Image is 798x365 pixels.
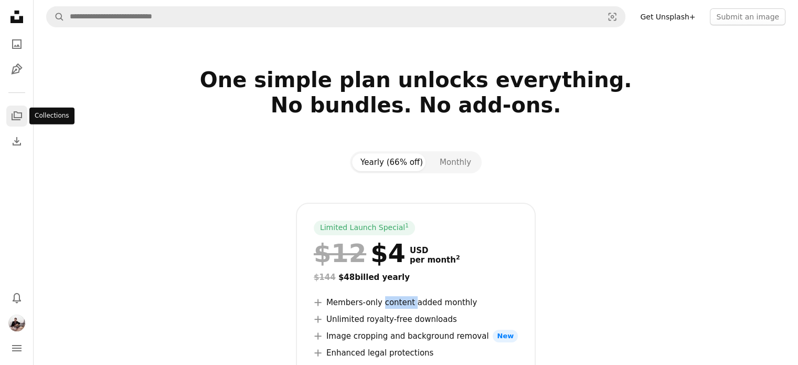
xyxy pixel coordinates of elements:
[403,223,411,233] a: 1
[405,222,409,228] sup: 1
[410,246,460,255] span: USD
[314,239,406,267] div: $4
[314,221,415,235] div: Limited Launch Special
[6,59,27,80] a: Illustrations
[410,255,460,265] span: per month
[76,67,756,143] h2: One simple plan unlocks everything. No bundles. No add-ons.
[47,7,65,27] button: Search Unsplash
[710,8,785,25] button: Submit an image
[493,330,518,342] span: New
[454,255,462,265] a: 2
[314,239,366,267] span: $12
[431,153,480,171] button: Monthly
[314,330,518,342] li: Image cropping and background removal
[314,271,518,284] div: $48 billed yearly
[634,8,701,25] a: Get Unsplash+
[6,312,27,333] button: Profile
[46,6,625,27] form: Find visuals sitewide
[314,313,518,326] li: Unlimited royalty-free downloads
[352,153,431,171] button: Yearly (66% off)
[6,106,27,127] a: Collections
[8,315,25,331] img: Avatar of user mohammad Amiri
[6,287,27,308] button: Notifications
[6,34,27,55] a: Photos
[6,131,27,152] a: Download History
[600,7,625,27] button: Visual search
[314,347,518,359] li: Enhanced legal protections
[456,254,460,261] sup: 2
[314,296,518,309] li: Members-only content added monthly
[6,6,27,29] a: Home — Unsplash
[6,338,27,359] button: Menu
[314,273,336,282] span: $144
